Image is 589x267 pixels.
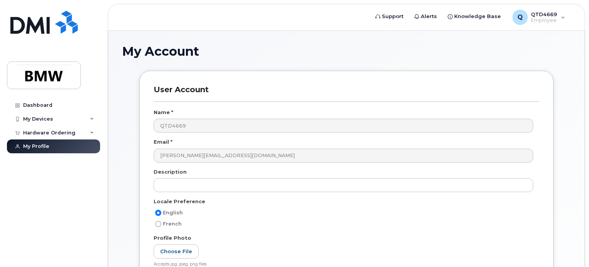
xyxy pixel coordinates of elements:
label: Locale Preference [154,198,205,205]
label: Email * [154,138,172,146]
input: English [155,210,161,216]
span: French [163,221,182,227]
label: Profile Photo [154,234,191,242]
h1: My Account [122,45,571,58]
input: French [155,221,161,227]
h3: User Account [154,85,539,101]
label: Choose File [154,244,199,259]
span: English [163,210,183,216]
label: Description [154,168,187,176]
label: Name * [154,109,173,116]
